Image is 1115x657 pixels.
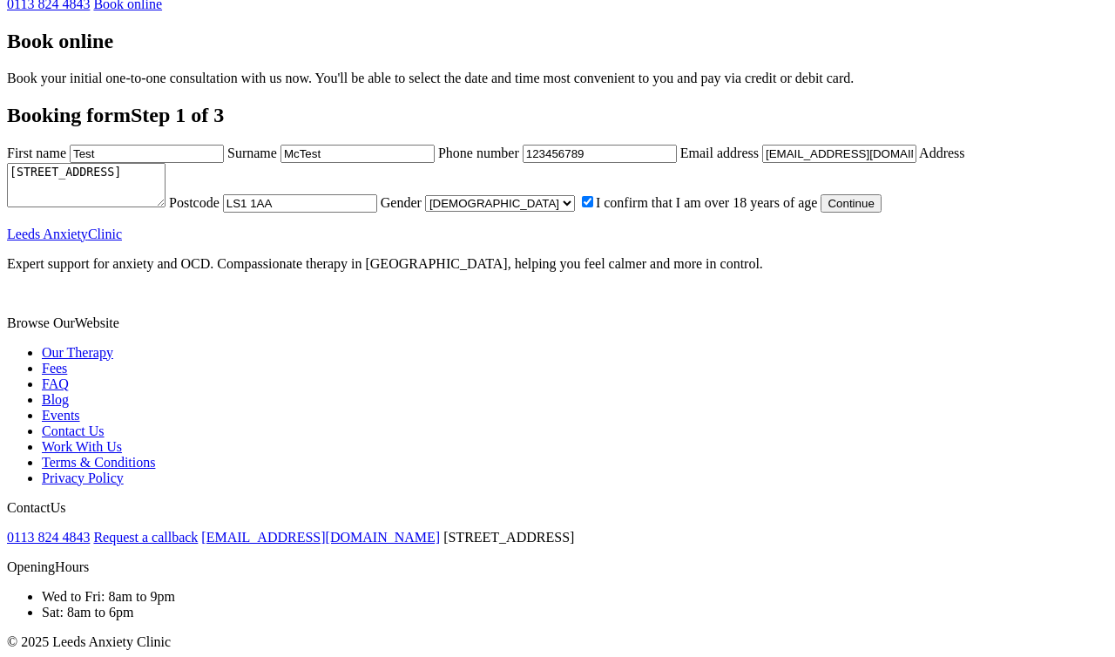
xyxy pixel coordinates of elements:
a: Leeds AnxietyClinic [7,227,122,241]
a: 0113 824 4843 [7,530,90,545]
h1: Book online [7,30,1108,53]
input: I confirm that I am over 18 years of age [582,196,593,207]
p: Expert support for anxiety and OCD. Compassionate therapy in [GEOGRAPHIC_DATA], helping you feel ... [7,256,1108,272]
a: Privacy Policy [42,471,124,485]
p: Us [7,500,1108,516]
a: Fees [42,361,67,376]
a: Contact Us [42,423,105,438]
span: Clinic [88,227,122,241]
li: Sat: 8am to 6pm [42,605,1108,620]
label: I confirm that I am over 18 years of age [578,195,818,210]
a: Terms & Conditions [42,455,155,470]
p: Book your initial one-to-one consultation with us now. You'll be able to select the date and time... [7,71,1108,86]
span: Step 1 of 3 [131,104,224,126]
label: Postcode [169,195,220,210]
span: [STREET_ADDRESS] [443,530,574,545]
div: © 2025 Leeds Anxiety Clinic [7,634,1108,650]
span: Browse Our [7,315,75,330]
a: Request a callback [93,530,198,545]
p: Website [7,315,1108,331]
label: Phone number [438,146,519,160]
button: Continue [821,194,881,213]
label: First name [7,146,66,160]
label: Surname [227,146,277,160]
a: FAQ [42,376,69,391]
textarea: [STREET_ADDRESS] [7,163,166,207]
a: Work With Us [42,439,122,454]
a: Our Therapy [42,345,113,360]
label: Gender [381,195,422,210]
label: Address [919,146,964,160]
h2: Booking form [7,104,1108,127]
label: Email address [680,146,759,160]
a: [EMAIL_ADDRESS][DOMAIN_NAME] [201,530,440,545]
span: Contact [7,500,51,515]
span: Opening [7,559,55,574]
li: Wed to Fri: 8am to 9pm [42,589,1108,605]
a: Blog [42,392,69,407]
p: Hours [7,559,1108,575]
a: Events [42,408,80,423]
